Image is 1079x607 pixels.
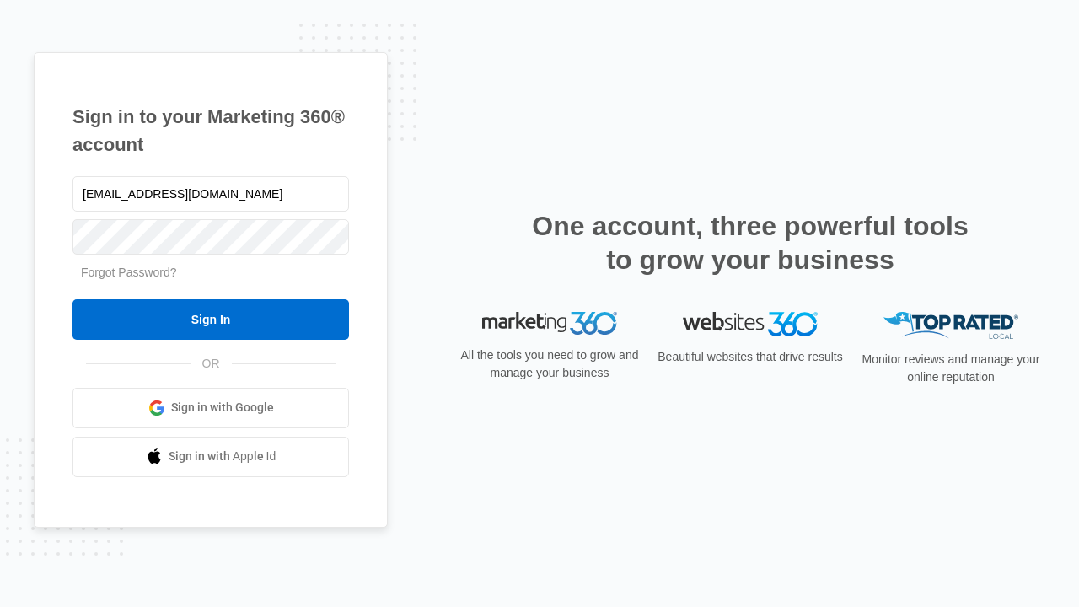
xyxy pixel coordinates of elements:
[191,355,232,373] span: OR
[81,266,177,279] a: Forgot Password?
[72,299,349,340] input: Sign In
[527,209,974,277] h2: One account, three powerful tools to grow your business
[856,351,1045,386] p: Monitor reviews and manage your online reputation
[455,346,644,382] p: All the tools you need to grow and manage your business
[171,399,274,416] span: Sign in with Google
[656,348,845,366] p: Beautiful websites that drive results
[169,448,276,465] span: Sign in with Apple Id
[683,312,818,336] img: Websites 360
[72,437,349,477] a: Sign in with Apple Id
[883,312,1018,340] img: Top Rated Local
[72,103,349,158] h1: Sign in to your Marketing 360® account
[72,176,349,212] input: Email
[72,388,349,428] a: Sign in with Google
[482,312,617,336] img: Marketing 360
